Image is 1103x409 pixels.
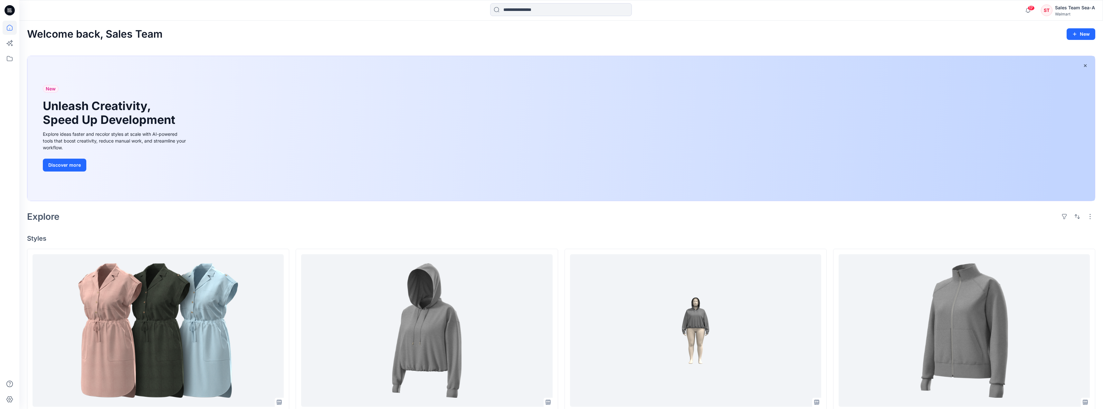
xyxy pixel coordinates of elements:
[43,99,178,127] h1: Unleash Creativity, Speed Up Development
[839,254,1090,407] a: 016515_TT HIGH NECK SWEATSHIRT SET (TOP)
[570,254,821,407] a: 016509_FIT_3XL_TT BUBBLE SWEAT SET_TOP
[43,159,188,172] a: Discover more
[1055,4,1095,12] div: Sales Team Sea-A
[1055,12,1095,16] div: Walmart
[27,211,60,222] h2: Explore
[33,254,284,407] a: 151116_TT UTILITY SHIRT DRESS
[43,131,188,151] div: Explore ideas faster and recolor styles at scale with AI-powered tools that boost creativity, red...
[1028,5,1035,11] span: 17
[46,85,56,93] span: New
[301,254,552,407] a: 016509_TT BUBBLE SWEAT SET_TOP
[27,28,163,40] h2: Welcome back, Sales Team
[1041,5,1052,16] div: ST
[43,159,86,172] button: Discover more
[27,235,1095,242] h4: Styles
[1067,28,1095,40] button: New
